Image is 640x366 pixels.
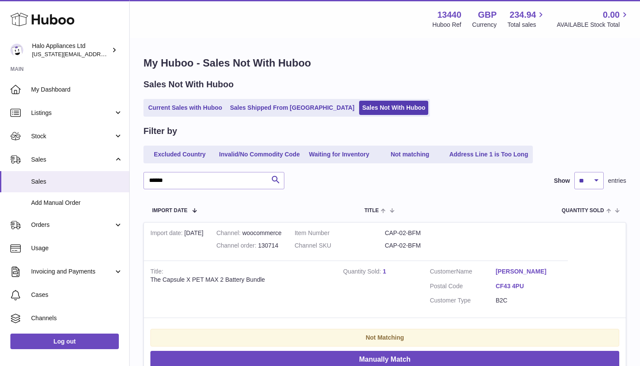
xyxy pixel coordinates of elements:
span: Cases [31,291,123,299]
td: [DATE] [144,223,210,261]
span: Customer [430,268,456,275]
dt: Customer Type [430,296,496,305]
span: Listings [31,109,114,117]
div: 130714 [217,242,282,250]
dt: Channel SKU [295,242,385,250]
a: Log out [10,334,119,349]
dt: Postal Code [430,282,496,293]
div: The Capsule X PET MAX 2 Battery Bundle [150,276,330,284]
span: Channels [31,314,123,322]
strong: Title [150,268,163,277]
span: entries [608,177,626,185]
strong: Channel [217,229,242,239]
div: Halo Appliances Ltd [32,42,110,58]
span: Sales [31,156,114,164]
div: woocommerce [217,229,282,237]
a: 234.94 Total sales [507,9,546,29]
span: Sales [31,178,123,186]
dd: CAP-02-BFM [385,229,475,237]
strong: Channel order [217,242,258,251]
span: AVAILABLE Stock Total [557,21,630,29]
strong: Quantity Sold [343,268,383,277]
span: Title [364,208,379,213]
a: Sales Not With Huboo [359,101,428,115]
div: Currency [472,21,497,29]
a: CF43 4PU [496,282,561,290]
a: 0.00 AVAILABLE Stock Total [557,9,630,29]
a: Sales Shipped From [GEOGRAPHIC_DATA] [227,101,357,115]
dt: Name [430,267,496,278]
a: 1 [383,268,386,275]
a: Waiting for Inventory [305,147,374,162]
a: Invalid/No Commodity Code [216,147,303,162]
h1: My Huboo - Sales Not With Huboo [143,56,626,70]
span: Invoicing and Payments [31,267,114,276]
span: Add Manual Order [31,199,123,207]
a: Excluded Country [145,147,214,162]
span: Stock [31,132,114,140]
span: 0.00 [603,9,620,21]
div: Huboo Ref [433,21,462,29]
strong: Not Matching [366,334,404,341]
a: [PERSON_NAME] [496,267,561,276]
h2: Sales Not With Huboo [143,79,234,90]
a: Current Sales with Huboo [145,101,225,115]
strong: GBP [478,9,497,21]
a: Address Line 1 is Too Long [446,147,532,162]
dd: CAP-02-BFM [385,242,475,250]
span: Orders [31,221,114,229]
strong: Import date [150,229,185,239]
span: [US_STATE][EMAIL_ADDRESS][PERSON_NAME][DOMAIN_NAME] [32,51,205,57]
strong: 13440 [437,9,462,21]
span: Quantity Sold [562,208,604,213]
dd: B2C [496,296,561,305]
label: Show [554,177,570,185]
h2: Filter by [143,125,177,137]
img: georgia.hennessy@haloappliances.com [10,44,23,57]
span: Import date [152,208,188,213]
span: 234.94 [509,9,536,21]
dt: Item Number [295,229,385,237]
span: My Dashboard [31,86,123,94]
span: Usage [31,244,123,252]
a: Not matching [376,147,445,162]
span: Total sales [507,21,546,29]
